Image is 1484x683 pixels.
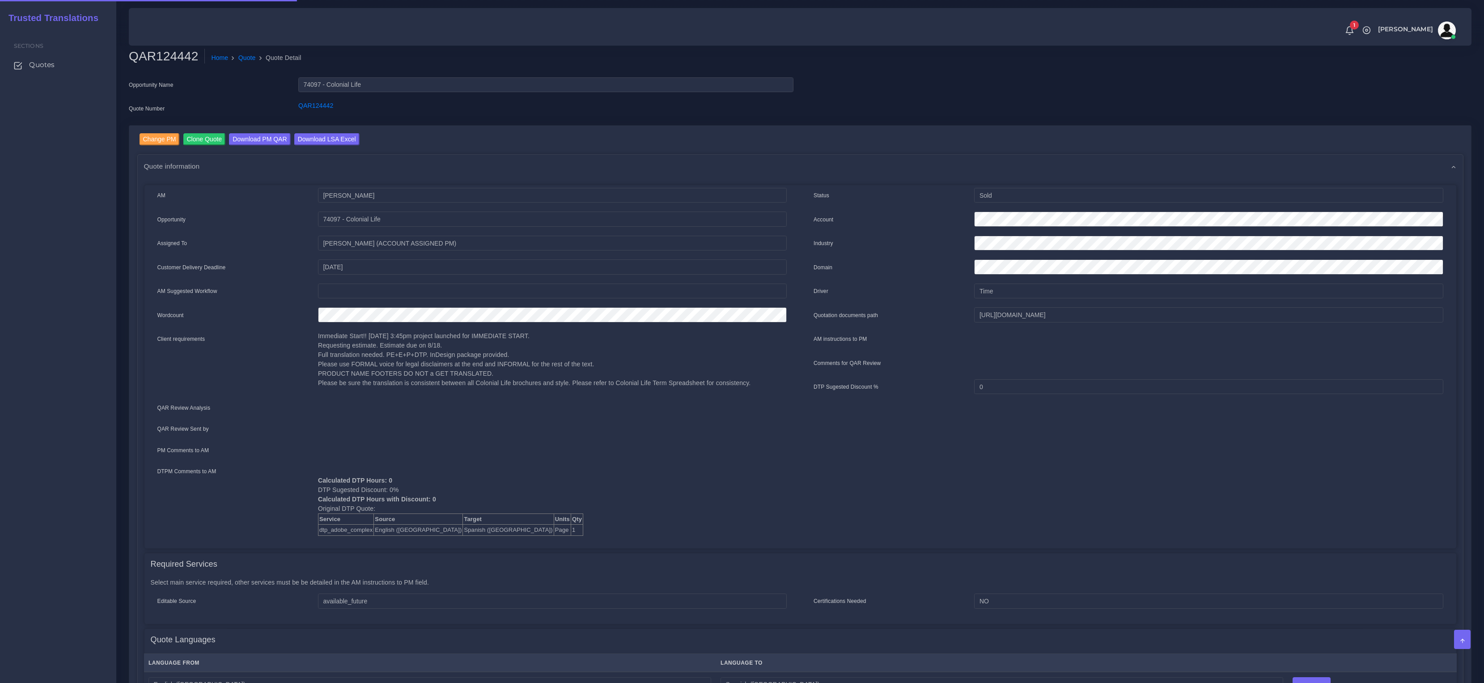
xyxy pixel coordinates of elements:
[1342,25,1357,35] a: 1
[318,496,436,503] b: Calculated DTP Hours with Discount: 0
[374,513,463,525] th: Source
[183,133,226,145] input: Clone Quote
[151,560,217,569] h4: Required Services
[29,60,55,70] span: Quotes
[157,446,209,454] label: PM Comments to AM
[157,311,184,319] label: Wordcount
[318,477,392,484] b: Calculated DTP Hours: 0
[2,13,98,23] h2: Trusted Translations
[151,635,216,645] h4: Quote Languages
[129,105,165,113] label: Quote Number
[7,55,110,74] a: Quotes
[318,525,373,536] td: dtp_adobe_complex
[318,331,787,388] p: Immediate Start!! [DATE] 3:45pm project launched for IMMEDIATE START. Requesting estimate. Estima...
[138,155,1463,178] div: Quote information
[157,191,165,199] label: AM
[238,53,256,63] a: Quote
[814,383,878,391] label: DTP Sugested Discount %
[256,53,301,63] li: Quote Detail
[571,525,583,536] td: 1
[129,81,174,89] label: Opportunity Name
[294,133,360,145] input: Download LSA Excel
[144,161,200,171] span: Quote information
[157,597,196,605] label: Editable Source
[716,654,1288,672] th: Language To
[1378,26,1433,32] span: [PERSON_NAME]
[14,42,43,49] span: Sections
[554,513,571,525] th: Units
[157,287,217,295] label: AM Suggested Workflow
[554,525,571,536] td: Page
[463,525,554,536] td: Spanish ([GEOGRAPHIC_DATA])
[157,239,187,247] label: Assigned To
[814,287,828,295] label: Driver
[571,513,583,525] th: Qty
[157,216,186,224] label: Opportunity
[814,597,866,605] label: Certifications Needed
[157,404,211,412] label: QAR Review Analysis
[814,191,829,199] label: Status
[1374,21,1459,39] a: [PERSON_NAME]avatar
[140,133,180,145] input: Change PM
[374,525,463,536] td: English ([GEOGRAPHIC_DATA])
[211,53,228,63] a: Home
[144,654,716,672] th: Language From
[129,49,205,64] h2: QAR124442
[318,236,787,251] input: pm
[229,133,290,145] input: Download PM QAR
[814,216,833,224] label: Account
[157,335,205,343] label: Client requirements
[298,102,333,109] a: QAR124442
[157,425,209,433] label: QAR Review Sent by
[157,467,216,475] label: DTPM Comments to AM
[814,359,881,367] label: Comments for QAR Review
[311,467,793,536] div: DTP Sugested Discount: 0% Original DTP Quote:
[1350,21,1359,30] span: 1
[814,263,832,272] label: Domain
[463,513,554,525] th: Target
[1438,21,1456,39] img: avatar
[2,11,98,25] a: Trusted Translations
[157,263,226,272] label: Customer Delivery Deadline
[814,335,867,343] label: AM instructions to PM
[814,239,833,247] label: Industry
[151,578,1450,587] p: Select main service required, other services must be be detailed in the AM instructions to PM field.
[318,513,373,525] th: Service
[814,311,878,319] label: Quotation documents path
